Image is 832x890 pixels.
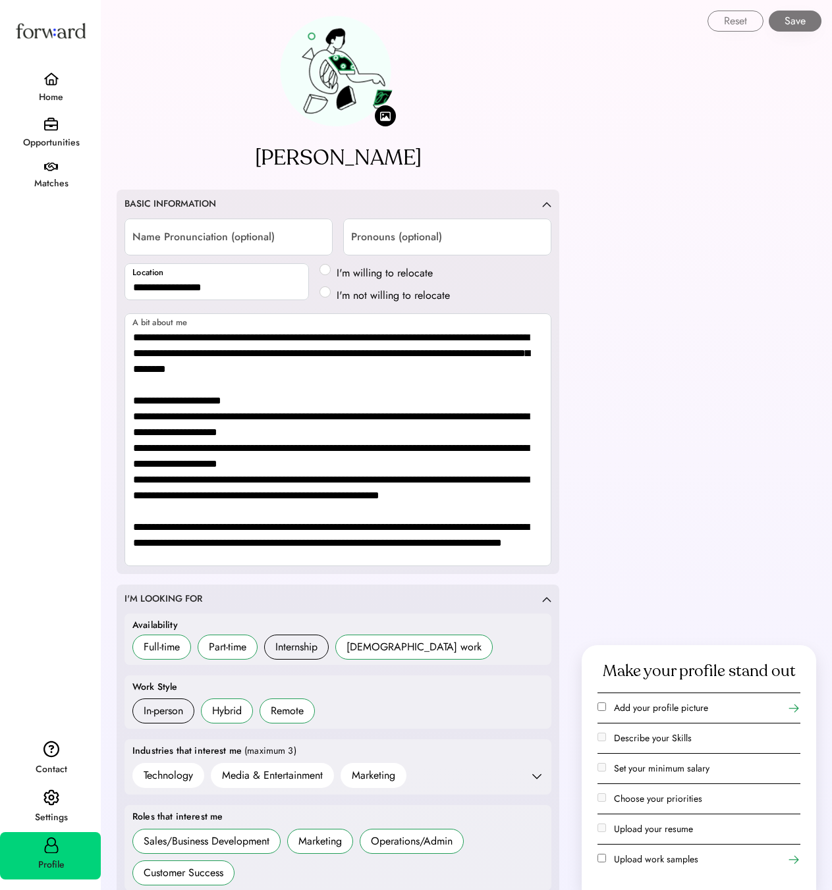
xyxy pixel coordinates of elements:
div: Opportunities [1,135,101,151]
div: Marketing [352,768,395,783]
img: caret-up.svg [542,596,551,602]
div: Technology [144,768,193,783]
label: Describe your Skills [614,731,692,745]
div: Make your profile stand out [603,661,796,682]
img: contact.svg [43,741,59,758]
button: Save [769,11,821,32]
label: Upload your resume [614,822,693,835]
div: Hybrid [212,703,242,719]
div: Contact [1,762,101,777]
div: I'M LOOKING FOR [125,592,202,606]
div: BASIC INFORMATION [125,197,216,211]
label: Add your profile picture [614,701,708,714]
div: Roles that interest me [132,810,223,824]
div: Marketing [298,833,342,849]
div: Availability [132,619,178,632]
div: In-person [144,703,183,719]
img: handshake.svg [44,163,58,172]
img: Forward logo [13,11,88,51]
img: home.svg [43,72,59,86]
img: briefcase.svg [44,117,58,131]
label: I'm not willing to relocate [333,288,454,303]
label: Set your minimum salary [614,762,709,775]
div: Media & Entertainment [222,768,323,783]
div: Sales/Business Development [144,833,269,849]
div: Internship [275,639,318,655]
img: caret-up.svg [542,201,551,207]
img: settings.svg [43,789,59,806]
div: Part-time [209,639,246,655]
label: Choose your priorities [614,792,702,805]
div: Operations/Admin [371,833,453,849]
div: [DEMOGRAPHIC_DATA] work [347,639,482,655]
button: Reset [707,11,763,32]
div: Profile [1,857,101,873]
div: Remote [271,703,304,719]
div: (maximum 3) [244,745,296,758]
div: Customer Success [144,865,223,881]
div: Matches [1,176,101,192]
div: [PERSON_NAME] [255,142,422,174]
label: I'm willing to relocate [333,265,454,281]
div: Settings [1,810,101,825]
img: preview-avatar.png [280,16,396,126]
div: Home [1,90,101,105]
div: Work Style [132,681,178,694]
div: Full-time [144,639,180,655]
label: Upload work samples [614,852,698,866]
div: Industries that interest me [132,745,242,758]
